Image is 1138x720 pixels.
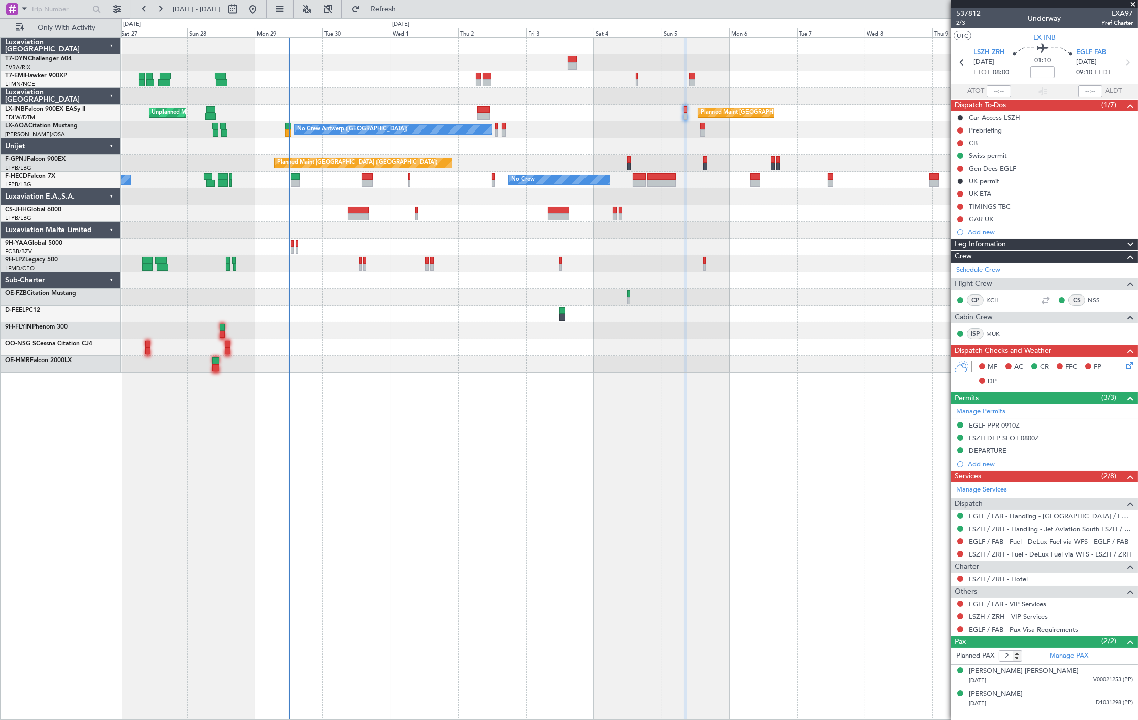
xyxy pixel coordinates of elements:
span: Dispatch Checks and Weather [955,345,1051,357]
a: LFMN/NCE [5,80,35,88]
span: [DATE] [973,57,994,68]
span: Pref Charter [1101,19,1133,27]
a: [PERSON_NAME]/QSA [5,130,65,138]
a: EVRA/RIX [5,63,30,71]
a: CS-JHHGlobal 6000 [5,207,61,213]
span: 09:10 [1076,68,1092,78]
div: Fri 3 [526,28,594,37]
span: [DATE] [969,677,986,684]
div: Sun 28 [187,28,255,37]
div: CB [969,139,978,147]
div: LSZH DEP SLOT 0800Z [969,434,1039,442]
span: D-FEEL [5,307,25,313]
a: T7-EMIHawker 900XP [5,73,67,79]
a: LFPB/LBG [5,214,31,222]
div: Mon 6 [729,28,797,37]
a: NSS [1088,296,1111,305]
span: LSZH ZRH [973,48,1005,58]
span: MF [988,362,997,372]
span: ELDT [1095,68,1111,78]
div: EGLF PPR 0910Z [969,421,1020,430]
div: Wed 8 [865,28,932,37]
a: LX-INBFalcon 900EX EASy II [5,106,85,112]
span: OE-HMR [5,357,30,364]
span: Refresh [362,6,405,13]
div: ISP [967,328,984,339]
div: DEPARTURE [969,446,1006,455]
span: FFC [1065,362,1077,372]
div: Underway [1028,14,1061,24]
span: DP [988,377,997,387]
span: AC [1014,362,1023,372]
span: LX-AOA [5,123,28,129]
span: 9H-YAA [5,240,28,246]
a: F-GPNJFalcon 900EX [5,156,66,162]
button: Refresh [347,1,408,17]
div: Unplanned Maint Roma (Ciampino) [152,105,243,120]
a: Manage Permits [956,407,1005,417]
span: V00021253 (PP) [1093,676,1133,684]
span: [DATE] - [DATE] [173,5,220,14]
span: OO-NSG S [5,341,36,347]
a: LSZH / ZRH - Fuel - DeLux Fuel via WFS - LSZH / ZRH [969,550,1131,559]
input: --:-- [987,85,1011,97]
a: 9H-YAAGlobal 5000 [5,240,62,246]
span: T7-DYN [5,56,28,62]
a: LX-AOACitation Mustang [5,123,78,129]
div: [DATE] [123,20,141,29]
div: GAR UK [969,215,993,223]
div: Add new [968,227,1133,236]
div: [DATE] [392,20,409,29]
a: OO-NSG SCessna Citation CJ4 [5,341,92,347]
span: (2/8) [1101,471,1116,481]
span: 2/3 [956,19,981,27]
span: (2/2) [1101,636,1116,646]
div: Wed 1 [391,28,458,37]
a: T7-DYNChallenger 604 [5,56,72,62]
span: OE-FZB [5,290,27,297]
span: 08:00 [993,68,1009,78]
a: EDLW/DTM [5,114,35,121]
a: 9H-LPZLegacy 500 [5,257,58,263]
span: LX-INB [1033,32,1056,43]
span: Others [955,586,977,598]
button: Only With Activity [11,20,110,36]
span: ATOT [967,86,984,96]
div: [PERSON_NAME] [PERSON_NAME] [969,666,1079,676]
span: ALDT [1105,86,1122,96]
a: LFPB/LBG [5,164,31,172]
div: No Crew Antwerp ([GEOGRAPHIC_DATA]) [297,122,407,137]
label: Planned PAX [956,651,994,661]
span: Services [955,471,981,482]
div: Gen Decs EGLF [969,164,1016,173]
span: EGLF FAB [1076,48,1106,58]
span: 9H-LPZ [5,257,25,263]
span: CR [1040,362,1049,372]
div: UK ETA [969,189,991,198]
div: Sat 4 [594,28,661,37]
span: (1/7) [1101,100,1116,110]
a: LSZH / ZRH - VIP Services [969,612,1048,621]
div: CP [967,294,984,306]
a: LFMD/CEQ [5,265,35,272]
div: Swiss permit [969,151,1007,160]
div: UK permit [969,177,999,185]
a: EGLF / FAB - Pax Visa Requirements [969,625,1078,634]
div: No Crew [511,172,535,187]
a: FCBB/BZV [5,248,32,255]
span: Leg Information [955,239,1006,250]
div: Prebriefing [969,126,1002,135]
a: F-HECDFalcon 7X [5,173,55,179]
div: Car Access LSZH [969,113,1020,122]
span: (3/3) [1101,392,1116,403]
span: Dispatch To-Dos [955,100,1006,111]
span: Pax [955,636,966,648]
input: Trip Number [31,2,89,17]
a: LSZH / ZRH - Hotel [969,575,1028,583]
span: Charter [955,561,979,573]
span: Flight Crew [955,278,992,290]
div: Thu 2 [458,28,526,37]
span: Crew [955,251,972,263]
a: EGLF / FAB - Handling - [GEOGRAPHIC_DATA] / EGLF / FAB [969,512,1133,520]
div: Tue 30 [322,28,390,37]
